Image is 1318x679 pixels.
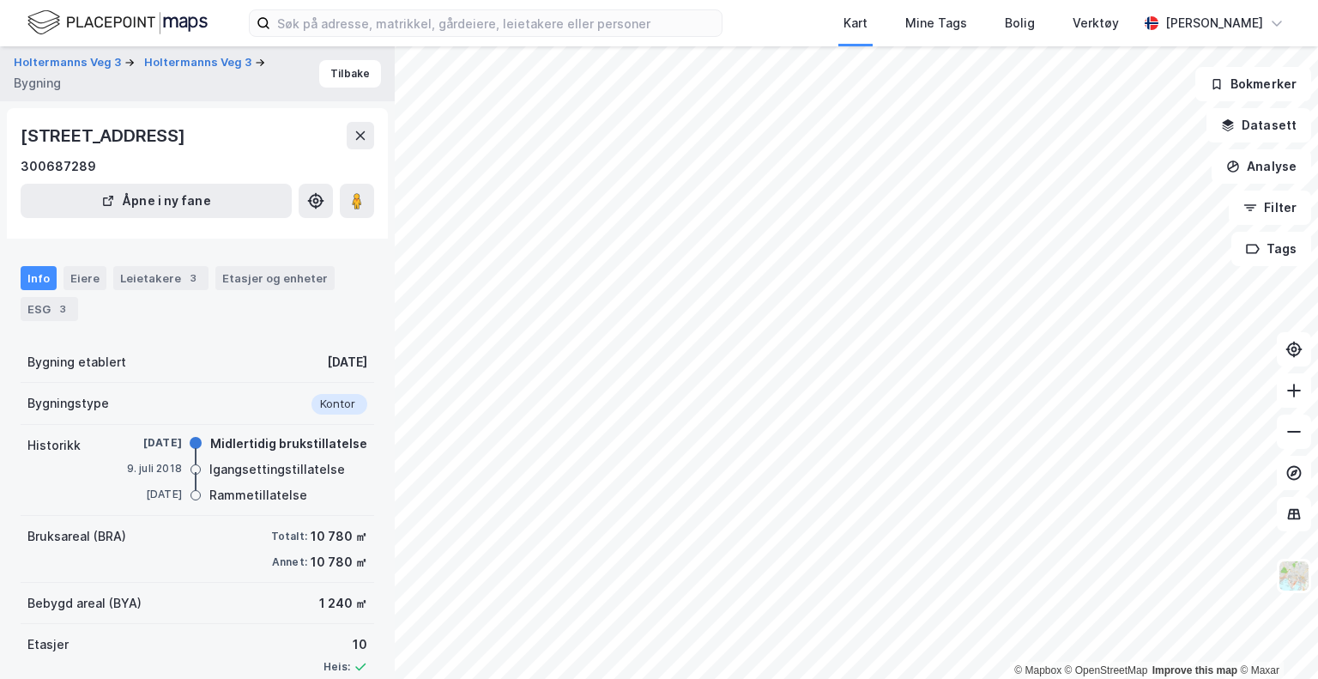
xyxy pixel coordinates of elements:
[222,270,328,286] div: Etasjer og enheter
[1212,149,1311,184] button: Analyse
[113,266,209,290] div: Leietakere
[63,266,106,290] div: Eiere
[21,122,189,149] div: [STREET_ADDRESS]
[1278,560,1310,592] img: Z
[27,435,81,456] div: Historikk
[21,184,292,218] button: Åpne i ny fane
[327,352,367,373] div: [DATE]
[21,266,57,290] div: Info
[1073,13,1119,33] div: Verktøy
[14,54,124,71] button: Holtermanns Veg 3
[1195,67,1311,101] button: Bokmerker
[905,13,967,33] div: Mine Tags
[14,73,61,94] div: Bygning
[184,270,202,287] div: 3
[1231,232,1311,266] button: Tags
[113,435,182,451] div: [DATE]
[54,300,71,318] div: 3
[1165,13,1263,33] div: [PERSON_NAME]
[27,393,109,414] div: Bygningstype
[27,526,126,547] div: Bruksareal (BRA)
[311,552,367,573] div: 10 780 ㎡
[113,461,182,476] div: 9. juli 2018
[319,593,367,614] div: 1 240 ㎡
[21,297,78,321] div: ESG
[210,433,367,454] div: Midlertidig brukstillatelse
[1065,664,1148,676] a: OpenStreetMap
[21,156,96,177] div: 300687289
[1152,664,1237,676] a: Improve this map
[272,555,307,569] div: Annet:
[27,8,208,38] img: logo.f888ab2527a4732fd821a326f86c7f29.svg
[323,660,350,674] div: Heis:
[27,593,142,614] div: Bebygd areal (BYA)
[144,54,255,71] button: Holtermanns Veg 3
[1229,191,1311,225] button: Filter
[209,485,307,506] div: Rammetillatelse
[113,487,182,502] div: [DATE]
[1014,664,1061,676] a: Mapbox
[271,530,307,543] div: Totalt:
[27,352,126,373] div: Bygning etablert
[843,13,868,33] div: Kart
[1005,13,1035,33] div: Bolig
[270,10,722,36] input: Søk på adresse, matrikkel, gårdeiere, leietakere eller personer
[323,634,367,655] div: 10
[1206,108,1311,142] button: Datasett
[311,526,367,547] div: 10 780 ㎡
[1232,597,1318,679] iframe: Chat Widget
[209,459,345,480] div: Igangsettingstillatelse
[319,60,381,88] button: Tilbake
[27,634,69,655] div: Etasjer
